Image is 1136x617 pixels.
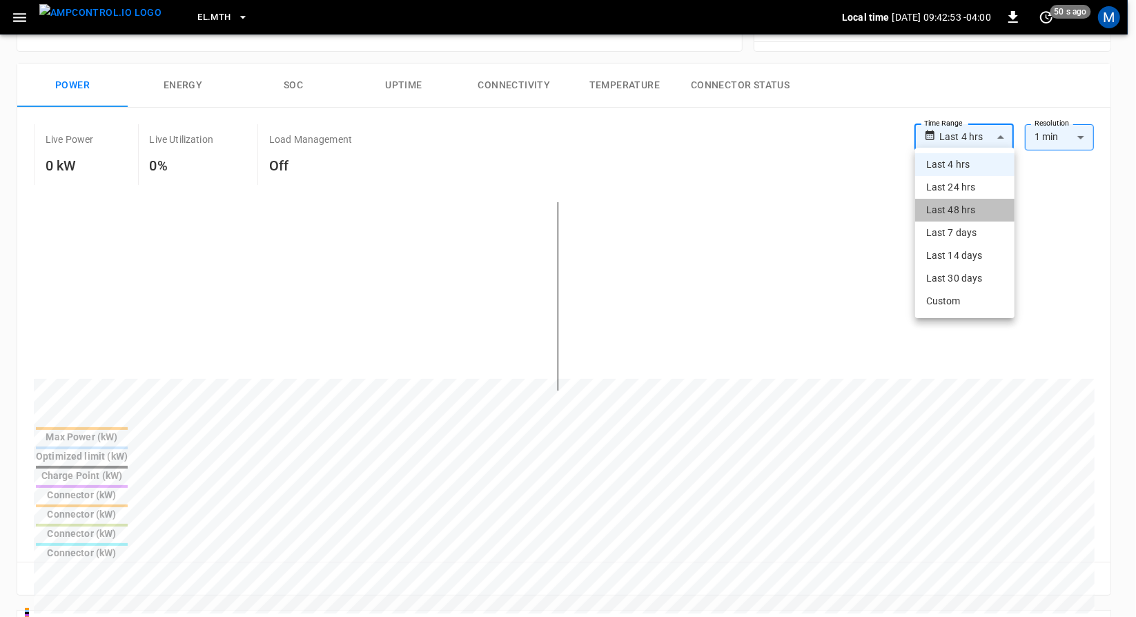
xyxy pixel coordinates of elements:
[915,176,1015,199] li: Last 24 hrs
[915,290,1015,313] li: Custom
[915,153,1015,176] li: Last 4 hrs
[915,222,1015,244] li: Last 7 days
[915,244,1015,267] li: Last 14 days
[915,199,1015,222] li: Last 48 hrs
[915,267,1015,290] li: Last 30 days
